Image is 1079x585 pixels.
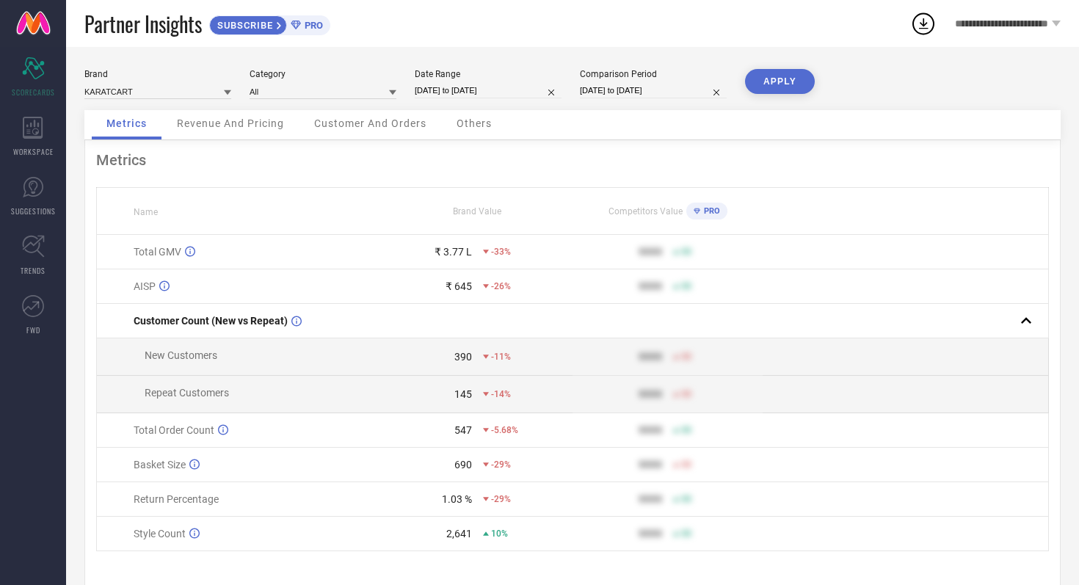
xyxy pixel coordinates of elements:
[446,280,472,292] div: ₹ 645
[442,493,472,505] div: 1.03 %
[681,425,691,435] span: 50
[700,206,720,216] span: PRO
[209,12,330,35] a: SUBSCRIBEPRO
[681,352,691,362] span: 50
[84,9,202,39] span: Partner Insights
[11,206,56,217] span: SUGGESTIONS
[96,151,1049,169] div: Metrics
[457,117,492,129] span: Others
[681,459,691,470] span: 50
[210,20,277,31] span: SUBSCRIBE
[639,280,662,292] div: 9999
[454,351,472,363] div: 390
[134,246,181,258] span: Total GMV
[134,207,158,217] span: Name
[491,247,511,257] span: -33%
[491,281,511,291] span: -26%
[446,528,472,539] div: 2,641
[134,315,288,327] span: Customer Count (New vs Repeat)
[745,69,815,94] button: APPLY
[681,389,691,399] span: 50
[134,493,219,505] span: Return Percentage
[491,494,511,504] span: -29%
[681,494,691,504] span: 50
[134,459,186,470] span: Basket Size
[491,459,511,470] span: -29%
[415,69,562,79] div: Date Range
[435,246,472,258] div: ₹ 3.77 L
[145,387,229,399] span: Repeat Customers
[580,69,727,79] div: Comparison Period
[491,528,508,539] span: 10%
[681,281,691,291] span: 50
[454,459,472,470] div: 690
[134,280,156,292] span: AISP
[12,87,55,98] span: SCORECARDS
[26,324,40,335] span: FWD
[639,459,662,470] div: 9999
[454,388,472,400] div: 145
[639,424,662,436] div: 9999
[491,352,511,362] span: -11%
[639,388,662,400] div: 9999
[681,528,691,539] span: 50
[639,351,662,363] div: 9999
[21,265,46,276] span: TRENDS
[301,20,323,31] span: PRO
[13,146,54,157] span: WORKSPACE
[454,424,472,436] div: 547
[314,117,426,129] span: Customer And Orders
[491,389,511,399] span: -14%
[84,69,231,79] div: Brand
[453,206,501,217] span: Brand Value
[415,83,562,98] input: Select date range
[608,206,683,217] span: Competitors Value
[177,117,284,129] span: Revenue And Pricing
[639,493,662,505] div: 9999
[639,246,662,258] div: 9999
[580,83,727,98] input: Select comparison period
[106,117,147,129] span: Metrics
[491,425,518,435] span: -5.68%
[134,424,214,436] span: Total Order Count
[681,247,691,257] span: 50
[639,528,662,539] div: 9999
[250,69,396,79] div: Category
[134,528,186,539] span: Style Count
[910,10,937,37] div: Open download list
[145,349,217,361] span: New Customers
